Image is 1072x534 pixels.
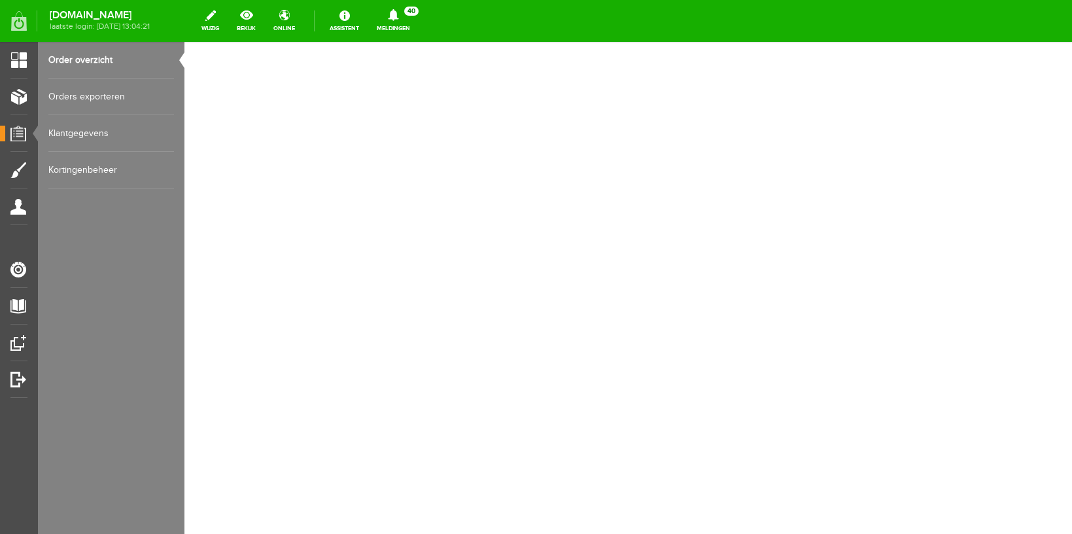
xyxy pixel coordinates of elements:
[50,12,150,19] strong: [DOMAIN_NAME]
[229,7,264,35] a: bekijk
[194,7,227,35] a: wijzig
[404,7,419,16] span: 40
[266,7,303,35] a: online
[50,23,150,30] span: laatste login: [DATE] 13:04:21
[48,79,174,115] a: Orders exporteren
[369,7,418,35] a: Meldingen40
[48,42,174,79] a: Order overzicht
[48,115,174,152] a: Klantgegevens
[48,152,174,188] a: Kortingenbeheer
[322,7,367,35] a: Assistent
